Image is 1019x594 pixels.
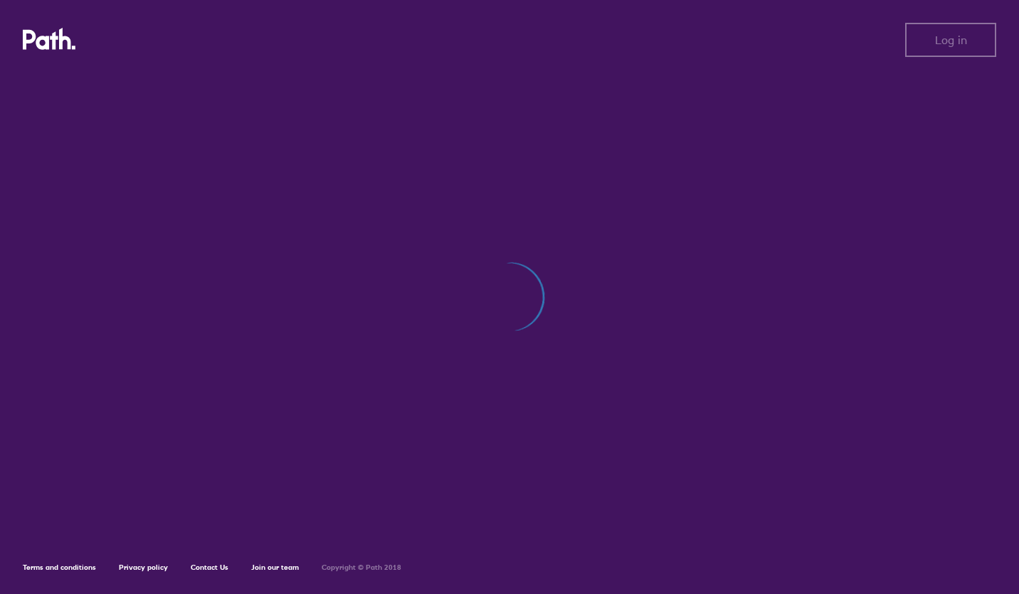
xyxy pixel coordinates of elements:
[119,563,168,572] a: Privacy policy
[935,33,967,46] span: Log in
[251,563,299,572] a: Join our team
[322,563,401,572] h6: Copyright © Path 2018
[905,23,996,57] button: Log in
[23,563,96,572] a: Terms and conditions
[191,563,228,572] a: Contact Us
